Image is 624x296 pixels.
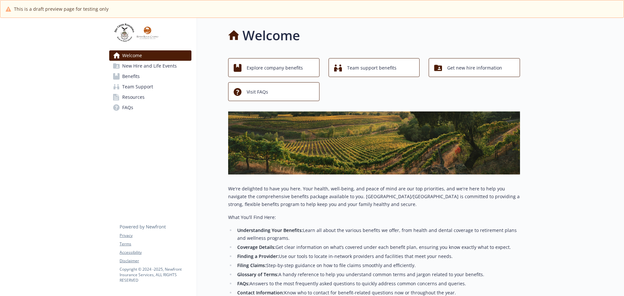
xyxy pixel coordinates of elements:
[109,71,191,82] a: Benefits
[120,266,191,283] p: Copyright © 2024 - 2025 , Newfront Insurance Services, ALL RIGHTS RESERVED
[122,92,145,102] span: Resources
[109,102,191,113] a: FAQs
[109,82,191,92] a: Team Support
[122,61,177,71] span: New Hire and Life Events
[235,280,520,288] li: Answers to the most frequently asked questions to quickly address common concerns and queries.
[235,252,520,260] li: Use our tools to locate in-network providers and facilities that meet your needs.
[237,262,266,268] strong: Filing Claims:
[120,233,191,238] a: Privacy
[14,6,109,12] span: This is a draft preview page for testing only
[447,62,502,74] span: Get new hire information
[122,102,133,113] span: FAQs
[120,250,191,255] a: Accessibility
[228,185,520,208] p: We're delighted to have you here. Your health, well-being, and peace of mind are our top prioriti...
[235,262,520,269] li: Step-by-step guidance on how to file claims smoothly and efficiently.
[237,227,303,233] strong: Understanding Your Benefits:
[228,213,520,221] p: What You’ll Find Here:
[235,271,520,278] li: A handy reference to help you understand common terms and jargon related to your benefits.
[237,253,279,259] strong: Finding a Provider:
[347,62,396,74] span: Team support benefits
[109,50,191,61] a: Welcome
[242,26,300,45] h1: Welcome
[228,58,319,77] button: Explore company benefits
[122,82,153,92] span: Team Support
[329,58,420,77] button: Team support benefits
[237,271,279,277] strong: Glossary of Terms:
[120,258,191,264] a: Disclaimer
[237,280,250,287] strong: FAQs:
[228,82,319,101] button: Visit FAQs
[122,50,142,61] span: Welcome
[237,244,276,250] strong: Coverage Details:
[122,71,140,82] span: Benefits
[120,241,191,247] a: Terms
[109,92,191,102] a: Resources
[429,58,520,77] button: Get new hire information
[235,226,520,242] li: Learn all about the various benefits we offer, from health and dental coverage to retirement plan...
[228,111,520,174] img: overview page banner
[247,62,303,74] span: Explore company benefits
[247,86,268,98] span: Visit FAQs
[235,243,520,251] li: Get clear information on what’s covered under each benefit plan, ensuring you know exactly what t...
[109,61,191,71] a: New Hire and Life Events
[237,290,284,296] strong: Contact Information:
